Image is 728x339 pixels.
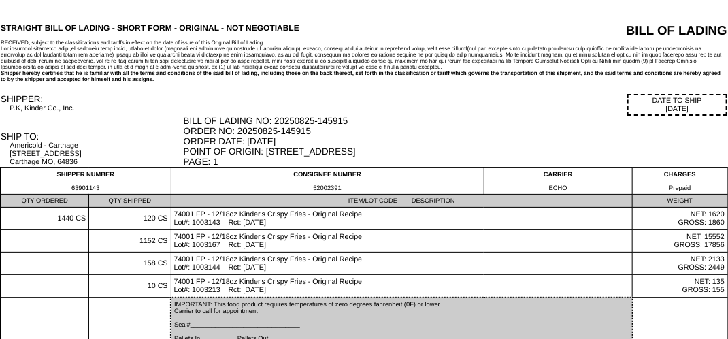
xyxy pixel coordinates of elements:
td: ITEM/LOT CODE DESCRIPTION [171,195,633,208]
td: 74001 FP - 12/18oz Kinder's Crispy Fries - Original Recipe Lot#: 1003143 Rct: [DATE] [171,208,633,230]
div: SHIPPER: [1,94,182,104]
td: NET: 15552 GROSS: 17856 [633,230,728,253]
div: DATE TO SHIP [DATE] [627,94,727,116]
div: 52002391 [174,184,481,191]
div: Americold - Carthage [STREET_ADDRESS] Carthage MO, 64836 [10,142,182,166]
td: NET: 2133 GROSS: 2449 [633,253,728,275]
div: Prepaid [635,184,725,191]
div: SHIP TO: [1,131,182,142]
td: QTY ORDERED [1,195,89,208]
div: BILL OF LADING [526,23,727,38]
td: 10 CS [89,275,171,298]
div: BILL OF LADING NO: 20250825-145915 ORDER NO: 20250825-145915 ORDER DATE: [DATE] POINT OF ORIGIN: ... [184,116,727,167]
td: QTY SHIPPED [89,195,171,208]
td: CONSIGNEE NUMBER [171,168,484,195]
td: 1440 CS [1,208,89,230]
div: P.K, Kinder Co., Inc. [10,104,182,112]
td: CARRIER [484,168,632,195]
td: CHARGES [633,168,728,195]
td: 120 CS [89,208,171,230]
td: 74001 FP - 12/18oz Kinder's Crispy Fries - Original Recipe Lot#: 1003213 Rct: [DATE] [171,275,633,298]
div: 63901143 [3,184,168,191]
div: Shipper hereby certifies that he is familiar with all the terms and conditions of the said bill o... [1,70,727,82]
td: NET: 135 GROSS: 155 [633,275,728,298]
td: NET: 1620 GROSS: 1860 [633,208,728,230]
td: 1152 CS [89,230,171,253]
td: SHIPPER NUMBER [1,168,171,195]
td: 74001 FP - 12/18oz Kinder's Crispy Fries - Original Recipe Lot#: 1003144 Rct: [DATE] [171,253,633,275]
div: ECHO [487,184,629,191]
td: WEIGHT [633,195,728,208]
td: 158 CS [89,253,171,275]
td: 74001 FP - 12/18oz Kinder's Crispy Fries - Original Recipe Lot#: 1003167 Rct: [DATE] [171,230,633,253]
